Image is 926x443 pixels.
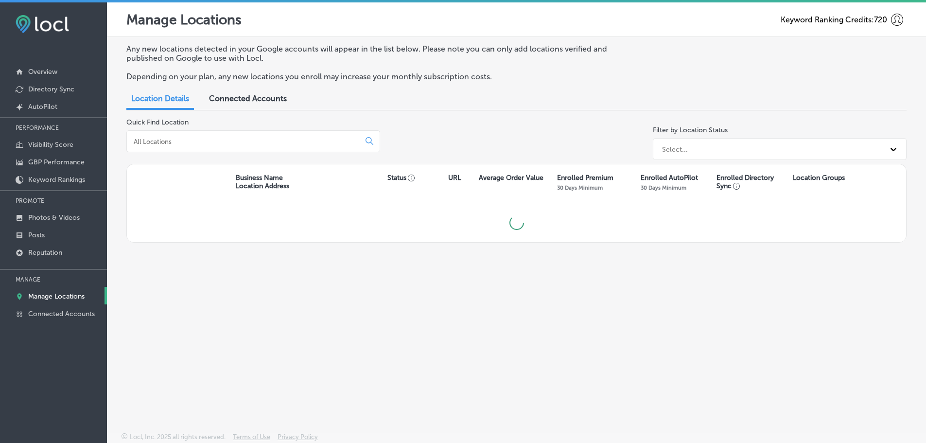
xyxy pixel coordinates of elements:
[793,174,845,182] p: Location Groups
[479,174,543,182] p: Average Order Value
[557,174,613,182] p: Enrolled Premium
[716,174,787,190] p: Enrolled Directory Sync
[16,15,69,33] img: fda3e92497d09a02dc62c9cd864e3231.png
[126,118,189,126] label: Quick Find Location
[28,176,85,184] p: Keyword Rankings
[209,94,287,103] span: Connected Accounts
[28,292,85,301] p: Manage Locations
[28,231,45,239] p: Posts
[236,174,289,190] p: Business Name Location Address
[641,184,686,191] p: 30 Days Minimum
[28,213,80,222] p: Photos & Videos
[557,184,603,191] p: 30 Days Minimum
[387,174,448,182] p: Status
[28,141,73,149] p: Visibility Score
[133,137,358,146] input: All Locations
[28,158,85,166] p: GBP Performance
[28,68,57,76] p: Overview
[662,145,688,153] div: Select...
[653,126,728,134] label: Filter by Location Status
[126,44,633,63] p: Any new locations detected in your Google accounts will appear in the list below. Please note you...
[131,94,189,103] span: Location Details
[28,248,62,257] p: Reputation
[130,433,226,441] p: Locl, Inc. 2025 all rights reserved.
[126,72,633,81] p: Depending on your plan, any new locations you enroll may increase your monthly subscription costs.
[781,15,887,24] span: Keyword Ranking Credits: 720
[28,310,95,318] p: Connected Accounts
[126,12,242,28] p: Manage Locations
[28,85,74,93] p: Directory Sync
[448,174,461,182] p: URL
[28,103,57,111] p: AutoPilot
[641,174,698,182] p: Enrolled AutoPilot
